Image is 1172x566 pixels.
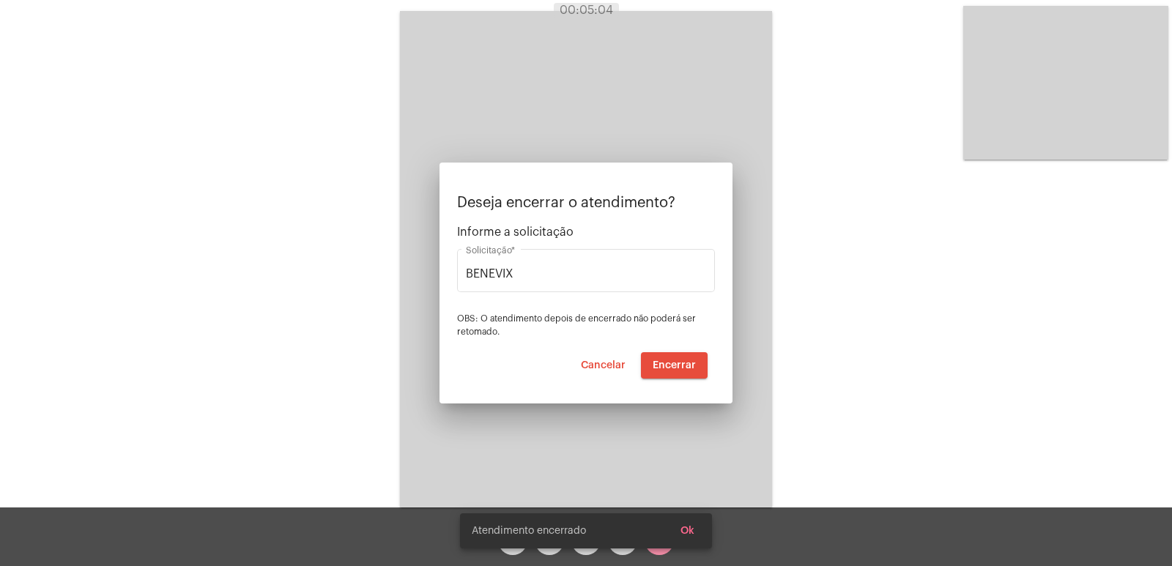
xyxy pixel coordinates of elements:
[581,360,626,370] span: Cancelar
[653,360,696,370] span: Encerrar
[641,352,708,379] button: Encerrar
[457,226,715,239] span: Informe a solicitação
[569,352,637,379] button: Cancelar
[560,4,613,16] span: 00:05:04
[472,524,586,538] span: Atendimento encerrado
[457,195,715,211] p: Deseja encerrar o atendimento?
[680,526,694,536] span: Ok
[466,267,706,280] input: Buscar solicitação
[457,314,696,336] span: OBS: O atendimento depois de encerrado não poderá ser retomado.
